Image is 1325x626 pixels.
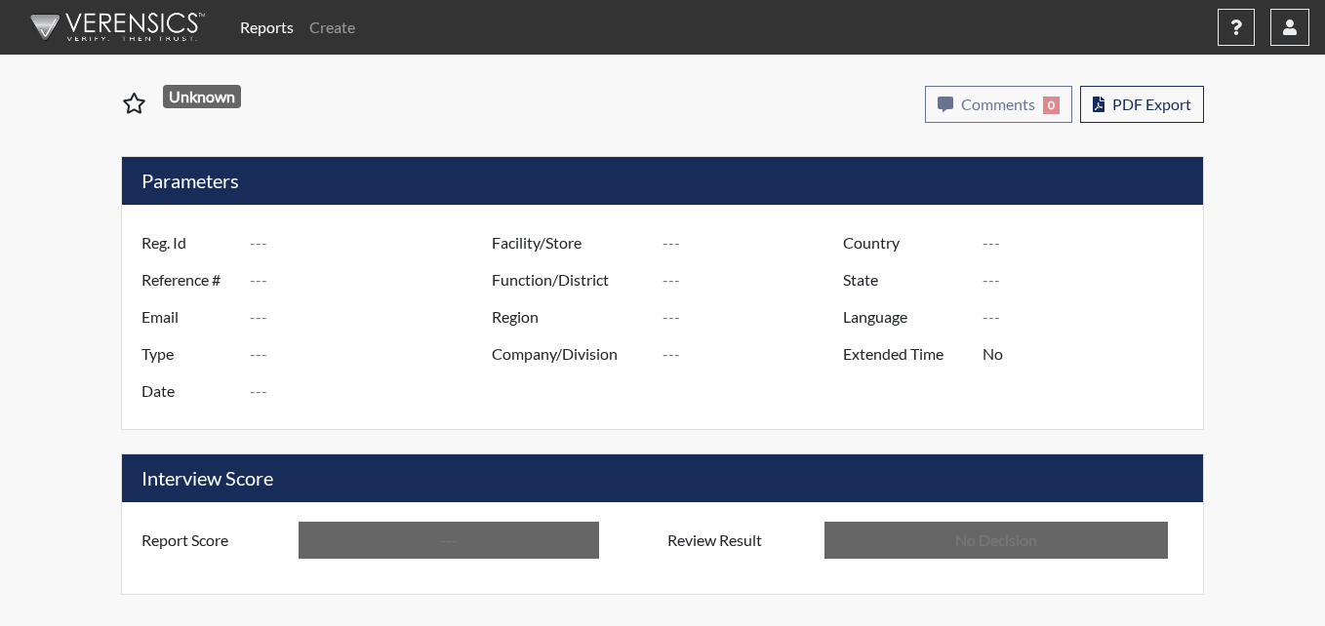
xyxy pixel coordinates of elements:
[127,224,250,261] label: Reg. Id
[122,157,1203,205] h5: Parameters
[477,261,662,298] label: Function/District
[122,454,1203,502] h5: Interview Score
[662,298,848,335] input: ---
[662,335,848,372] input: ---
[250,298,497,335] input: ---
[925,86,1072,123] button: Comments0
[127,261,250,298] label: Reference #
[824,522,1168,559] input: No Decision
[828,261,983,298] label: State
[127,335,250,372] label: Type
[828,298,983,335] label: Language
[653,522,824,559] label: Review Result
[250,224,497,261] input: ---
[477,224,662,261] label: Facility/Store
[983,335,1198,372] input: ---
[983,298,1198,335] input: ---
[961,95,1035,113] span: Comments
[250,335,497,372] input: ---
[127,522,299,559] label: Report Score
[127,298,250,335] label: Email
[1043,97,1060,114] span: 0
[250,261,497,298] input: ---
[163,85,242,108] span: Unknown
[983,224,1198,261] input: ---
[299,522,599,559] input: ---
[828,335,983,372] label: Extended Time
[662,261,848,298] input: ---
[477,298,662,335] label: Region
[662,224,848,261] input: ---
[232,8,301,47] a: Reports
[1112,95,1191,113] span: PDF Export
[250,372,497,410] input: ---
[127,372,250,410] label: Date
[828,224,983,261] label: Country
[1080,86,1204,123] button: PDF Export
[477,335,662,372] label: Company/Division
[301,8,363,47] a: Create
[983,261,1198,298] input: ---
